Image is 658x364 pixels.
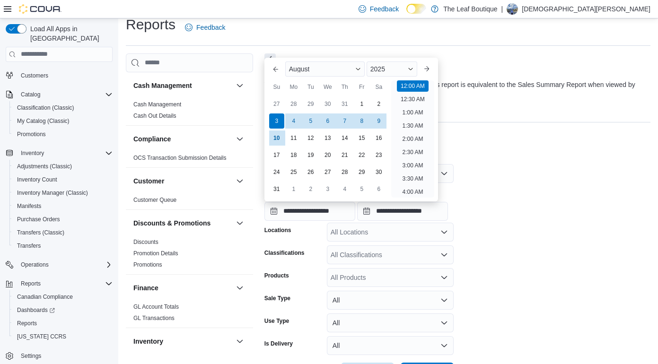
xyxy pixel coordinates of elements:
button: Classification (Classic) [9,101,116,114]
button: Transfers (Classic) [9,226,116,239]
h3: Discounts & Promotions [133,218,211,228]
div: day-1 [354,96,369,112]
span: Inventory Count [13,174,113,185]
button: Inventory [2,147,116,160]
a: Discounts [133,239,158,245]
div: day-19 [303,147,318,163]
label: Use Type [264,317,289,325]
input: Press the down key to open a popover containing a calendar. [357,202,448,221]
div: day-30 [320,96,335,112]
span: Inventory [17,147,113,159]
div: day-15 [354,130,369,146]
span: Canadian Compliance [17,293,73,301]
p: The Leaf Boutique [443,3,497,15]
div: day-25 [286,165,301,180]
div: day-27 [269,96,284,112]
a: Promotion Details [133,250,178,257]
li: 12:00 AM [397,80,429,92]
div: day-29 [354,165,369,180]
button: Promotions [9,128,116,141]
span: Customers [17,69,113,81]
label: Locations [264,226,291,234]
div: day-28 [337,165,352,180]
span: Washington CCRS [13,331,113,342]
div: day-9 [371,113,386,129]
button: Discounts & Promotions [133,218,232,228]
a: Canadian Compliance [13,291,77,303]
span: Inventory Manager (Classic) [17,189,88,197]
div: Tu [303,79,318,95]
p: [DEMOGRAPHIC_DATA][PERSON_NAME] [522,3,650,15]
a: Customer Queue [133,197,176,203]
label: Sale Type [264,295,290,302]
div: day-31 [337,96,352,112]
button: Catalog [2,88,116,101]
a: Inventory Manager (Classic) [13,187,92,199]
a: Transfers [13,240,44,251]
div: day-30 [371,165,386,180]
span: Promotions [13,129,113,140]
div: Cash Management [126,99,253,125]
div: View sales totals by location for a specified date range. This report is equivalent to the Sales ... [264,80,646,100]
a: Reports [13,318,41,329]
a: Adjustments (Classic) [13,161,76,172]
button: Next [264,53,276,65]
div: day-10 [269,130,284,146]
span: [US_STATE] CCRS [17,333,66,340]
span: Catalog [21,91,40,98]
a: Dashboards [13,304,59,316]
div: day-18 [286,147,301,163]
span: My Catalog (Classic) [13,115,113,127]
a: Feedback [181,18,229,37]
button: Customers [2,69,116,82]
span: Feedback [196,23,225,32]
span: My Catalog (Classic) [17,117,70,125]
span: Customers [21,72,48,79]
button: Settings [2,349,116,363]
button: Reports [17,278,44,289]
div: August, 2025 [268,95,387,198]
div: day-12 [303,130,318,146]
a: GL Account Totals [133,303,179,310]
li: 12:30 AM [397,94,429,105]
button: Discounts & Promotions [234,217,246,229]
label: Products [264,272,289,279]
div: Compliance [126,152,253,167]
button: Operations [17,259,53,270]
div: Button. Open the year selector. 2025 is currently selected. [367,61,417,77]
button: Previous Month [268,61,283,77]
div: day-1 [286,182,301,197]
li: 4:00 AM [398,186,427,198]
a: Classification (Classic) [13,102,78,113]
button: Inventory Count [9,173,116,186]
li: 3:30 AM [398,173,427,184]
div: Button. Open the month selector. August is currently selected. [285,61,365,77]
input: Dark Mode [406,4,426,14]
span: Catalog [17,89,113,100]
div: day-20 [320,147,335,163]
button: Manifests [9,199,116,213]
span: Transfers [17,242,41,250]
h3: Compliance [133,134,171,144]
div: We [320,79,335,95]
span: Reports [17,320,37,327]
button: Transfers [9,239,116,252]
span: Dashboards [17,306,55,314]
li: 2:00 AM [398,133,427,145]
div: day-11 [286,130,301,146]
button: My Catalog (Classic) [9,114,116,128]
button: Compliance [133,134,232,144]
div: Christian Kardash [507,3,518,15]
button: Open list of options [440,274,448,281]
button: Reports [2,277,116,290]
h3: Customer [133,176,164,186]
button: Reports [9,317,116,330]
span: Reports [17,278,113,289]
div: day-4 [337,182,352,197]
div: day-4 [286,113,301,129]
a: OCS Transaction Submission Details [133,155,227,161]
img: Cova [19,4,61,14]
a: Promotions [13,129,50,140]
div: Customer [126,194,253,209]
div: Fr [354,79,369,95]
